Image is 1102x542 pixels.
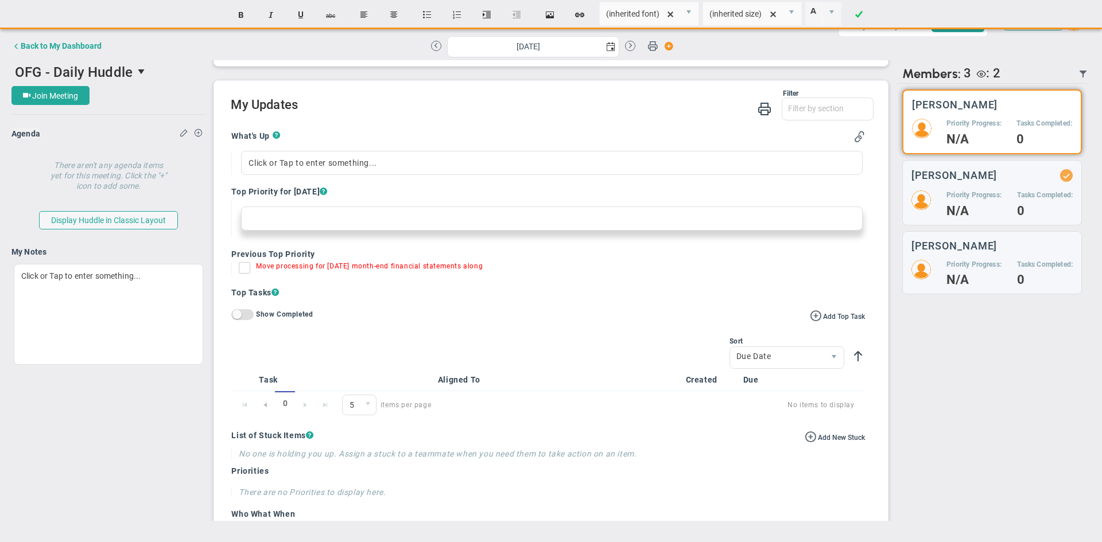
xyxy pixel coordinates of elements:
[730,337,844,345] div: Sort
[39,211,178,229] button: Display Huddle in Classic Layout
[902,66,961,81] span: Members:
[1017,190,1073,200] h5: Tasks Completed:
[15,64,133,80] span: OFG - Daily Huddle
[380,4,408,26] button: Center text
[703,2,782,25] input: Font Size
[603,37,619,57] span: select
[342,395,431,415] span: items per page
[275,391,295,416] span: 0
[1078,69,1088,79] span: Filter Updated Members
[350,4,378,26] button: Align text left
[971,66,1000,81] div: The following people are Viewers: Craig Churchill, Tyler Van Schoonhoven
[231,131,272,141] h4: What's Up
[231,466,864,476] h4: Priorities
[739,369,796,391] th: Due
[912,119,932,138] img: 204803.Person.photo
[231,89,798,98] div: Filter
[443,4,471,26] button: Insert ordered list
[659,38,674,54] span: Action Button
[911,240,998,251] h3: [PERSON_NAME]
[1017,275,1073,285] h4: 0
[254,369,388,391] th: Task
[257,4,285,26] button: Italic
[946,275,1002,285] h4: N/A
[536,4,564,26] button: Insert image
[911,190,931,210] img: 204802.Person.photo
[342,395,377,415] span: 0
[343,395,359,415] span: 5
[946,260,1002,270] h5: Priority Progress:
[1016,119,1072,128] h5: Tasks Completed:
[256,310,313,318] label: Show Completed
[473,4,500,26] button: Indent
[821,2,841,25] span: select
[986,66,990,80] span: :
[681,369,739,391] th: Created
[964,66,971,81] span: 3
[758,101,771,115] span: Print My Huddle Updates
[1016,134,1072,145] h4: 0
[823,313,865,321] span: Add Top Task
[805,430,865,443] button: Add New Stuck
[239,449,864,459] h4: No one is holding you up. Assign a stuck to a teammate when you need them to take action on an item.
[679,2,699,25] span: select
[911,170,998,181] h3: [PERSON_NAME]
[946,119,1002,128] h5: Priority Progress:
[241,151,862,175] div: Click or Tap to enter something...
[239,487,614,497] h4: There are no Priorities to display here.
[14,264,203,365] div: Click or Tap to enter something...
[946,190,1002,200] h5: Priority Progress:
[566,4,593,26] button: Insert hyperlink
[782,98,873,119] input: Filter by section
[946,134,1002,145] h4: N/A
[600,2,679,25] input: Font Name
[433,369,681,391] th: Aligned To
[911,260,931,279] img: 204801.Person.photo
[359,395,376,415] span: select
[993,66,1000,80] span: 2
[782,2,801,25] span: select
[287,4,315,26] button: Underline
[231,249,864,259] h4: Previous Top Priority
[51,152,167,191] h4: There aren't any agenda items yet for this meeting. Click the "+" icon to add some.
[445,398,854,412] span: No items to display
[231,186,864,197] h4: Top Priority for [DATE]
[818,434,865,442] span: Add New Stuck
[1062,171,1070,180] div: Updated Status
[912,99,998,110] h3: [PERSON_NAME]
[1017,206,1073,216] h4: 0
[1017,260,1073,270] h5: Tasks Completed:
[946,206,1002,216] h4: N/A
[810,309,865,322] button: Add Top Task
[11,34,102,57] button: Back to My Dashboard
[231,98,873,114] h2: My Updates
[231,287,864,298] h4: Top Tasks
[824,347,844,369] span: select
[805,2,841,26] span: Current selected color is rgba(255, 255, 255, 0)
[413,4,441,26] button: Insert unordered list
[231,430,864,440] h4: List of Stuck Items
[845,4,872,26] a: Done!
[227,4,255,26] button: Bold
[730,347,824,366] span: Due Date
[133,62,152,81] span: select
[317,4,344,26] button: Strikethrough
[32,91,78,100] span: Join Meeting
[11,129,40,138] span: Agenda
[647,40,658,56] span: Print Huddle
[256,262,483,275] div: Move processing for [DATE] month-end financial statements along
[21,41,102,50] div: Back to My Dashboard
[11,86,90,105] button: Join Meeting
[11,247,205,257] h4: My Notes
[231,509,864,519] h4: Who What When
